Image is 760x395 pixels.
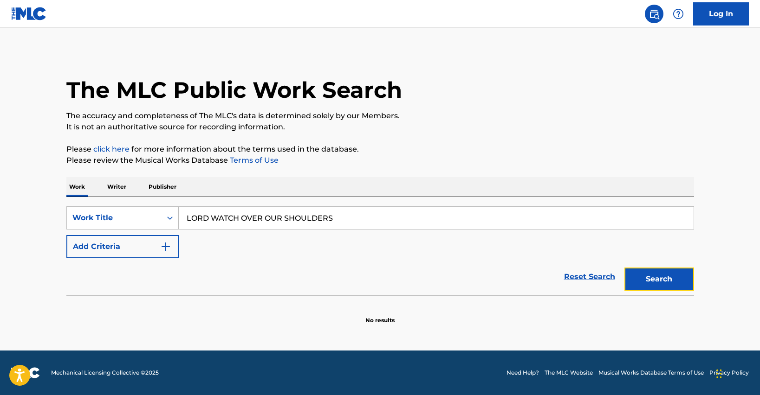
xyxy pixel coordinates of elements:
img: help [673,8,684,19]
p: It is not an authoritative source for recording information. [66,121,694,133]
div: Work Title [72,212,156,223]
p: Publisher [146,177,179,197]
button: Add Criteria [66,235,179,258]
a: Public Search [645,5,663,23]
iframe: Chat Widget [714,350,760,395]
form: Search Form [66,206,694,295]
img: search [649,8,660,19]
a: Musical Works Database Terms of Use [598,369,704,377]
a: click here [93,145,130,153]
p: Please review the Musical Works Database [66,155,694,166]
a: Need Help? [507,369,539,377]
a: Privacy Policy [709,369,749,377]
p: The accuracy and completeness of The MLC's data is determined solely by our Members. [66,110,694,121]
p: Work [66,177,88,197]
img: logo [11,367,40,378]
p: No results [365,305,395,325]
h1: The MLC Public Work Search [66,76,402,104]
a: Reset Search [559,267,620,287]
div: Drag [716,360,722,388]
button: Search [624,268,694,291]
a: Log In [693,2,749,25]
p: Please for more information about the terms used in the database. [66,144,694,155]
a: Terms of Use [228,156,279,165]
div: Help [669,5,688,23]
img: MLC Logo [11,7,47,20]
img: 9d2ae6d4665cec9f34b9.svg [160,241,171,252]
span: Mechanical Licensing Collective © 2025 [51,369,159,377]
a: The MLC Website [545,369,593,377]
p: Writer [104,177,129,197]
